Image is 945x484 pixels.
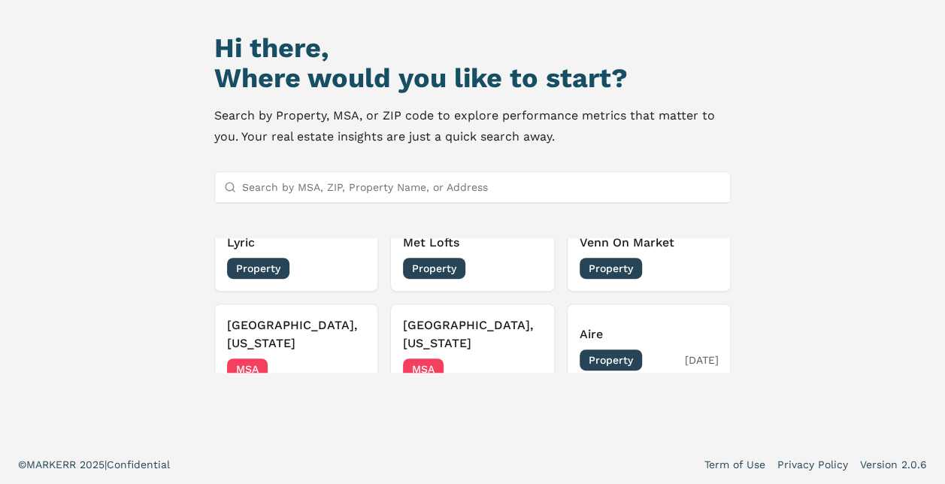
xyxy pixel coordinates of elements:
span: Property [227,258,289,279]
span: [DATE] [332,261,365,276]
span: Confidential [107,458,170,470]
span: MSA [227,358,268,380]
button: LyricProperty[DATE] [214,221,379,292]
a: Version 2.0.6 [860,457,927,472]
h2: Where would you like to start? [214,63,731,93]
span: MSA [403,358,444,380]
span: Property [580,258,642,279]
span: [DATE] [508,261,542,276]
span: [DATE] [508,361,542,377]
h3: Met Lofts [403,234,542,252]
span: MARKERR [26,458,80,470]
span: [DATE] [684,261,718,276]
h3: [GEOGRAPHIC_DATA], [US_STATE] [403,316,542,352]
h3: Lyric [227,234,366,252]
h1: Hi there, [214,33,731,63]
button: [GEOGRAPHIC_DATA], [US_STATE]MSA[DATE] [214,304,379,392]
span: [DATE] [332,361,365,377]
a: Term of Use [704,457,765,472]
span: Property [580,349,642,371]
span: Property [403,258,465,279]
button: AireProperty[DATE] [567,304,731,392]
span: © [18,458,26,470]
button: Venn On MarketProperty[DATE] [567,221,731,292]
h3: Aire [580,325,719,343]
h3: [GEOGRAPHIC_DATA], [US_STATE] [227,316,366,352]
a: Privacy Policy [777,457,848,472]
input: Search by MSA, ZIP, Property Name, or Address [242,172,722,202]
button: Met LoftsProperty[DATE] [390,221,555,292]
span: [DATE] [684,352,718,368]
span: 2025 | [80,458,107,470]
p: Search by Property, MSA, or ZIP code to explore performance metrics that matter to you. Your real... [214,105,731,147]
h3: Venn On Market [580,234,719,252]
button: [GEOGRAPHIC_DATA], [US_STATE]MSA[DATE] [390,304,555,392]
